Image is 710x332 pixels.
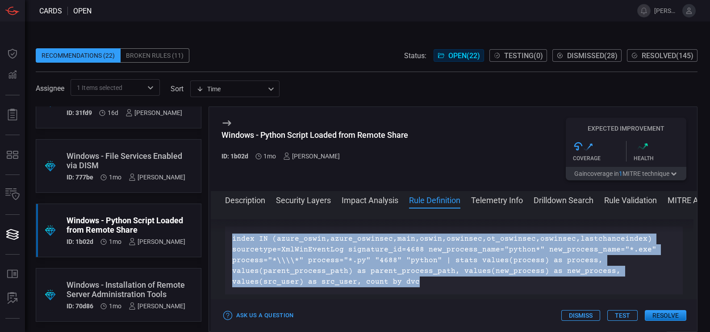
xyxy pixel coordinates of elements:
[67,216,185,234] div: Windows - Python Script Loaded from Remote Share
[471,194,523,205] button: Telemetry Info
[2,288,23,309] button: ALERT ANALYSIS
[634,155,687,162] div: Health
[221,153,248,160] h5: ID: 1b02d
[67,109,92,116] h5: ID: 31fd9
[129,302,185,310] div: [PERSON_NAME]
[171,85,184,93] label: sort
[196,85,265,94] div: Time
[125,109,182,116] div: [PERSON_NAME]
[2,64,23,86] button: Detections
[67,151,185,170] div: Windows - File Services Enabled via DISM
[129,174,185,181] div: [PERSON_NAME]
[2,224,23,245] button: Cards
[129,238,185,245] div: [PERSON_NAME]
[67,302,93,310] h5: ID: 70d86
[144,81,157,94] button: Open
[448,51,480,60] span: Open ( 22 )
[263,153,276,160] span: Jun 29, 2025 10:25 AM
[645,310,686,321] button: Resolve
[489,49,547,62] button: Testing(0)
[109,174,121,181] span: Jul 06, 2025 8:47 AM
[534,194,593,205] button: Drilldown Search
[108,109,118,116] span: Jul 27, 2025 10:12 AM
[67,280,185,299] div: Windows - Installation of Remote Server Administration Tools
[504,51,543,60] span: Testing ( 0 )
[2,43,23,64] button: Dashboard
[561,310,600,321] button: Dismiss
[604,194,657,205] button: Rule Validation
[607,310,638,321] button: Test
[409,194,460,205] button: Rule Definition
[276,194,331,205] button: Security Layers
[2,184,23,205] button: Inventory
[39,7,62,15] span: Cards
[567,51,618,60] span: Dismissed ( 28 )
[566,125,686,132] h5: Expected Improvement
[121,48,189,63] div: Broken Rules (11)
[434,49,484,62] button: Open(22)
[232,234,676,287] p: index IN (azure_oswin,azure_oswinsec,main,oswin,oswinsec,ot_oswinsec,oswinsec,lastchanceindex) so...
[552,49,622,62] button: Dismissed(28)
[654,7,679,14] span: [PERSON_NAME].[PERSON_NAME]
[36,84,64,93] span: Assignee
[2,104,23,126] button: Reports
[67,174,93,181] h5: ID: 777be
[67,238,93,245] h5: ID: 1b02d
[2,144,23,166] button: MITRE - Detection Posture
[642,51,693,60] span: Resolved ( 145 )
[36,48,121,63] div: Recommendations (22)
[2,264,23,285] button: Rule Catalog
[404,51,426,60] span: Status:
[73,7,92,15] span: open
[566,167,686,180] button: Gaincoverage in1MITRE technique
[221,309,296,323] button: Ask Us a Question
[619,170,622,177] span: 1
[283,153,340,160] div: [PERSON_NAME]
[109,238,121,245] span: Jun 29, 2025 10:25 AM
[221,130,408,140] div: Windows - Python Script Loaded from Remote Share
[573,155,626,162] div: Coverage
[342,194,398,205] button: Impact Analysis
[627,49,697,62] button: Resolved(145)
[225,194,265,205] button: Description
[109,302,121,310] span: Jun 29, 2025 10:25 AM
[77,83,122,92] span: 1 Items selected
